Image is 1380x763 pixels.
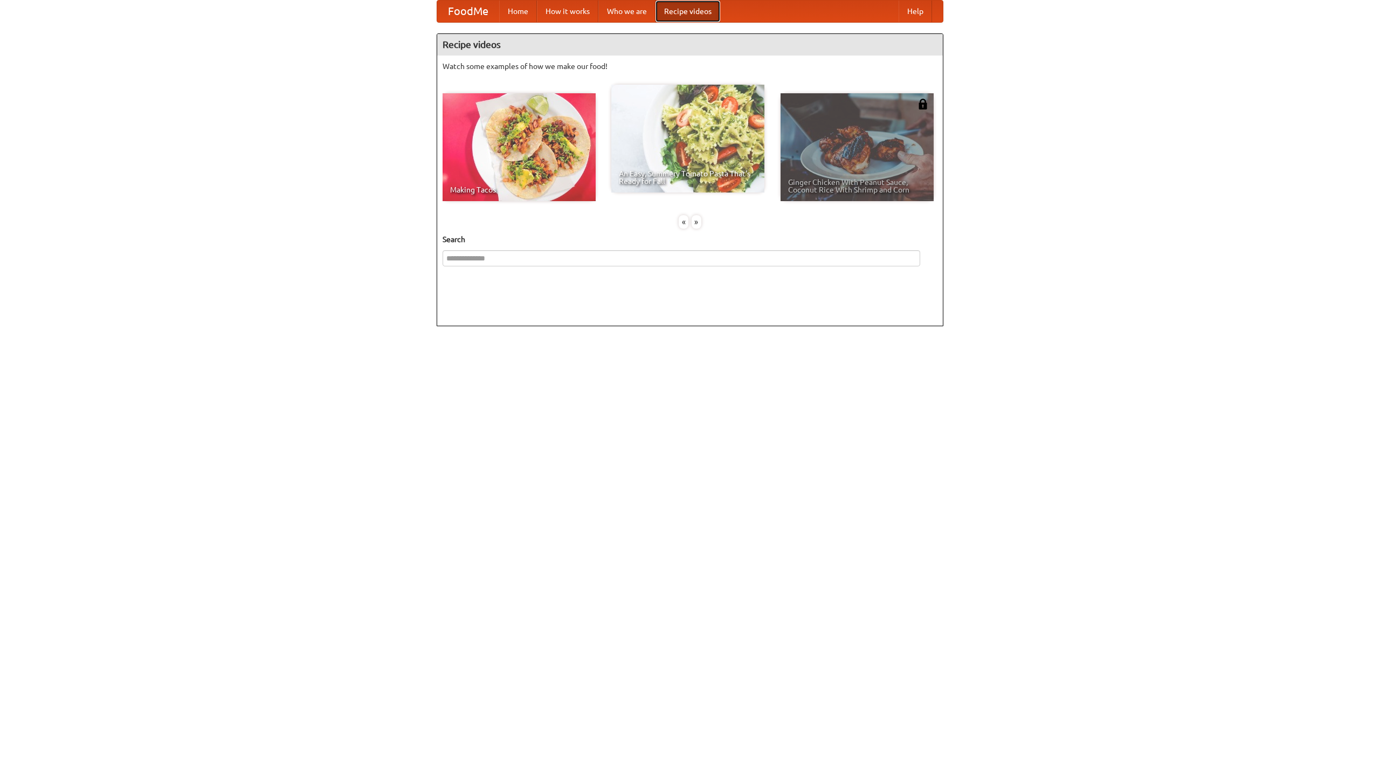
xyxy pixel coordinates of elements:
a: FoodMe [437,1,499,22]
a: Help [899,1,932,22]
a: Who we are [598,1,655,22]
h4: Recipe videos [437,34,943,56]
h5: Search [443,234,937,245]
span: An Easy, Summery Tomato Pasta That's Ready for Fall [619,170,757,185]
p: Watch some examples of how we make our food! [443,61,937,72]
a: Home [499,1,537,22]
img: 483408.png [917,99,928,109]
div: » [692,215,701,229]
div: « [679,215,688,229]
a: An Easy, Summery Tomato Pasta That's Ready for Fall [611,85,764,193]
a: Recipe videos [655,1,720,22]
a: How it works [537,1,598,22]
a: Making Tacos [443,93,596,201]
span: Making Tacos [450,186,588,194]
